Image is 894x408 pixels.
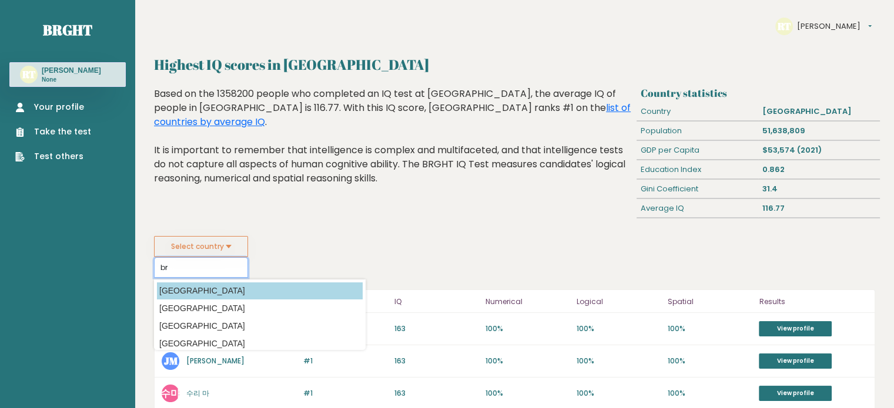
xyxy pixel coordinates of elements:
div: Population [637,122,758,140]
p: Spatial [668,295,752,309]
a: View profile [759,321,832,336]
div: Based on the 1358200 people who completed an IQ test at [GEOGRAPHIC_DATA], the average IQ of peop... [154,87,632,203]
p: 163 [394,323,478,334]
input: Select your country [154,257,248,278]
a: list of countries by average IQ [154,101,631,129]
p: Numerical [485,295,570,309]
h3: Country statistics [641,87,875,99]
option: [GEOGRAPHIC_DATA] [157,300,363,317]
option: [GEOGRAPHIC_DATA] [157,335,363,352]
text: JM [164,354,178,367]
p: 100% [485,356,570,366]
h2: Highest IQ scores in [GEOGRAPHIC_DATA] [154,54,875,75]
div: [GEOGRAPHIC_DATA] [758,102,880,121]
a: Brght [43,21,92,39]
p: Logical [577,295,661,309]
h3: [PERSON_NAME] [42,66,101,75]
p: Results [759,295,868,309]
div: Country [637,102,758,121]
div: 0.862 [758,160,880,179]
text: RT [777,19,791,33]
div: Gini Coefficient [637,180,758,198]
a: Test others [15,150,91,163]
a: Your profile [15,101,91,113]
text: 수마 [160,386,181,400]
div: $53,574 (2021) [758,141,880,160]
p: 100% [668,323,752,334]
a: View profile [759,386,832,401]
div: 31.4 [758,180,880,198]
div: 51,638,809 [758,122,880,140]
p: 100% [485,388,570,399]
p: #1 [303,356,387,366]
button: Select country [154,236,248,257]
p: 100% [485,323,570,334]
option: [GEOGRAPHIC_DATA] [157,282,363,299]
p: 163 [394,388,478,399]
p: 163 [394,356,478,366]
div: 116.77 [758,199,880,218]
a: [PERSON_NAME] [186,356,245,366]
text: RT [22,68,36,81]
p: 100% [668,388,752,399]
button: [PERSON_NAME] [797,21,872,32]
p: 100% [577,356,661,366]
a: View profile [759,353,832,369]
div: Average IQ [637,199,758,218]
p: 100% [668,356,752,366]
a: Take the test [15,126,91,138]
p: 100% [577,388,661,399]
p: #1 [303,388,387,399]
option: [GEOGRAPHIC_DATA] [157,318,363,335]
a: 수리 마 [186,388,209,398]
p: 100% [577,323,661,334]
div: GDP per Capita [637,141,758,160]
p: IQ [394,295,478,309]
div: Education Index [637,160,758,179]
p: None [42,76,101,84]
